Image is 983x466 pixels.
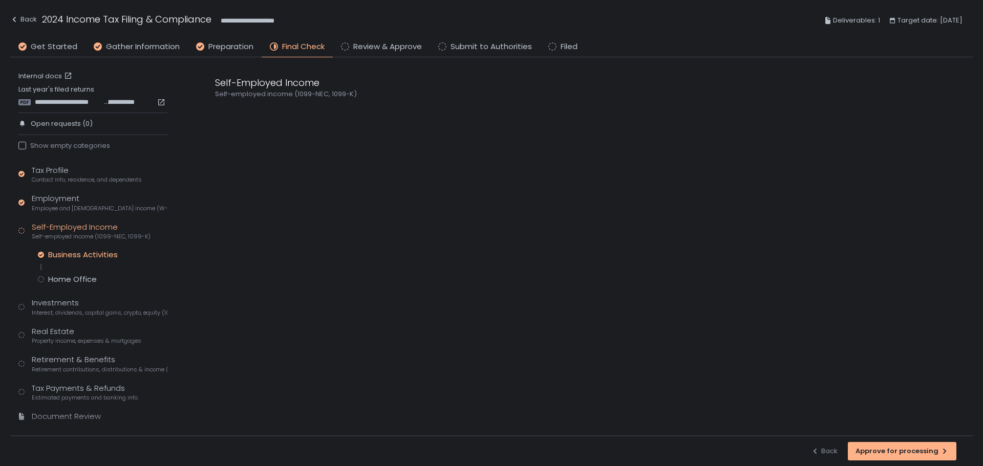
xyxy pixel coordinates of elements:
[282,41,325,53] span: Final Check
[215,90,707,99] div: Self-employed income (1099-NEC, 1099-K)
[106,41,180,53] span: Gather Information
[897,14,963,27] span: Target date: [DATE]
[32,165,142,184] div: Tax Profile
[208,41,253,53] span: Preparation
[32,221,151,241] div: Self-Employed Income
[18,72,74,81] a: Internal docs
[848,442,956,460] button: Approve for processing
[856,447,949,456] div: Approve for processing
[561,41,578,53] span: Filed
[32,297,167,317] div: Investments
[42,12,211,26] h1: 2024 Income Tax Filing & Compliance
[215,76,707,90] div: Self-Employed Income
[811,447,838,456] div: Back
[32,366,167,373] span: Retirement contributions, distributions & income (1099-R, 5498)
[32,354,167,373] div: Retirement & Benefits
[32,176,142,184] span: Contact info, residence, and dependents
[32,205,167,212] span: Employee and [DEMOGRAPHIC_DATA] income (W-2s)
[32,193,167,212] div: Employment
[18,85,167,106] div: Last year's filed returns
[48,274,97,284] div: Home Office
[10,13,37,26] div: Back
[32,383,138,402] div: Tax Payments & Refunds
[48,250,118,260] div: Business Activities
[451,41,532,53] span: Submit to Authorities
[833,14,880,27] span: Deliverables: 1
[353,41,422,53] span: Review & Approve
[811,442,838,460] button: Back
[32,337,141,345] span: Property income, expenses & mortgages
[32,326,141,345] div: Real Estate
[10,12,37,29] button: Back
[31,119,93,128] span: Open requests (0)
[32,394,138,402] span: Estimated payments and banking info
[31,41,77,53] span: Get Started
[32,309,167,317] span: Interest, dividends, capital gains, crypto, equity (1099s, K-1s)
[32,411,101,423] div: Document Review
[32,233,151,240] span: Self-employed income (1099-NEC, 1099-K)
